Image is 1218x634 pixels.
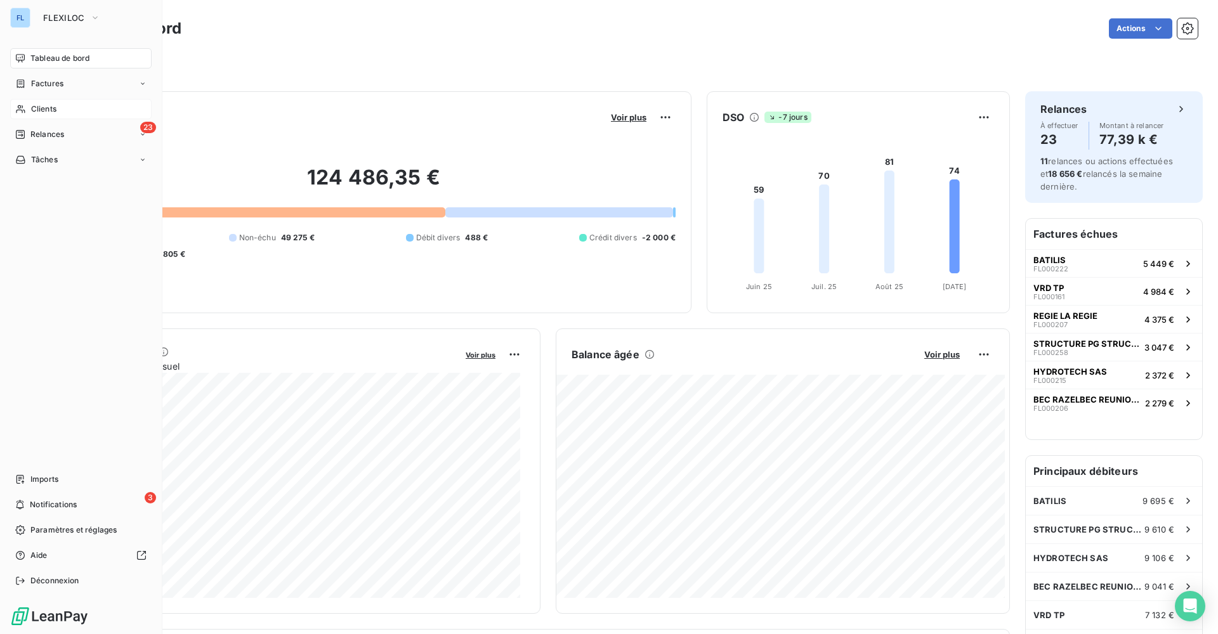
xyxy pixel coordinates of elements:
[31,154,58,165] span: Tâches
[1033,283,1064,293] span: VRD TP
[1145,610,1174,620] span: 7 132 €
[642,232,676,243] span: -2 000 €
[465,232,488,243] span: 488 €
[1048,169,1082,179] span: 18 656 €
[1143,496,1174,506] span: 9 695 €
[723,110,744,125] h6: DSO
[1145,398,1174,408] span: 2 279 €
[30,129,64,140] span: Relances
[416,232,461,243] span: Débit divers
[1033,553,1108,563] span: HYDROTECH SAS
[30,474,58,485] span: Imports
[1099,122,1164,129] span: Montant à relancer
[589,232,637,243] span: Crédit divers
[72,359,457,373] span: Chiffre d'affaires mensuel
[1033,581,1144,592] span: BEC RAZELBEC REUNION EASYNOV
[1033,265,1068,273] span: FL000222
[1144,553,1174,563] span: 9 106 €
[1144,581,1174,592] span: 9 041 €
[43,13,85,23] span: FLEXILOC
[145,492,156,503] span: 3
[466,351,495,359] span: Voir plus
[607,112,650,123] button: Voir plus
[1144,524,1174,534] span: 9 610 €
[1033,349,1068,356] span: FL000258
[1033,311,1097,321] span: REGIE LA REGIE
[140,122,156,133] span: 23
[943,282,967,291] tspan: [DATE]
[1033,496,1066,506] span: BATILIS
[1033,377,1066,384] span: FL000215
[1040,101,1087,117] h6: Relances
[1033,293,1064,301] span: FL000161
[30,550,48,561] span: Aide
[281,232,315,243] span: 49 275 €
[1099,129,1164,150] h4: 77,39 k €
[572,347,639,362] h6: Balance âgée
[1033,394,1140,404] span: BEC RAZELBEC REUNION EASYNOV
[1033,610,1064,620] span: VRD TP
[1144,314,1174,325] span: 4 375 €
[1026,456,1202,486] h6: Principaux débiteurs
[31,78,63,89] span: Factures
[1040,156,1048,166] span: 11
[462,349,499,360] button: Voir plus
[239,232,276,243] span: Non-échu
[1026,219,1202,249] h6: Factures échues
[1026,361,1202,389] button: HYDROTECH SASFL0002152 372 €
[1040,129,1078,150] h4: 23
[159,249,185,260] span: -805 €
[1026,333,1202,361] button: STRUCTURE PG STRUCTUREFL0002583 047 €
[875,282,903,291] tspan: Août 25
[1033,255,1066,265] span: BATILIS
[10,8,30,28] div: FL
[10,606,89,626] img: Logo LeanPay
[30,524,117,536] span: Paramètres et réglages
[30,53,89,64] span: Tableau de bord
[1144,342,1174,353] span: 3 047 €
[1033,404,1068,412] span: FL000206
[1026,249,1202,277] button: BATILISFL0002225 449 €
[72,165,676,203] h2: 124 486,35 €
[920,349,964,360] button: Voir plus
[1026,277,1202,305] button: VRD TPFL0001614 984 €
[1143,259,1174,269] span: 5 449 €
[30,499,77,510] span: Notifications
[1026,305,1202,333] button: REGIE LA REGIEFL0002074 375 €
[611,112,646,122] span: Voir plus
[1145,370,1174,380] span: 2 372 €
[1033,366,1107,377] span: HYDROTECH SAS
[31,103,56,115] span: Clients
[1040,156,1173,191] span: relances ou actions effectuées et relancés la semaine dernière.
[1033,321,1068,328] span: FL000207
[811,282,837,291] tspan: Juil. 25
[764,112,811,123] span: -7 jours
[10,545,152,566] a: Aide
[1033,339,1139,349] span: STRUCTURE PG STRUCTURE
[1109,18,1172,39] button: Actions
[30,575,79,586] span: Déconnexion
[746,282,772,291] tspan: Juin 25
[1175,591,1205,621] div: Open Intercom Messenger
[924,349,960,359] span: Voir plus
[1026,389,1202,417] button: BEC RAZELBEC REUNION EASYNOVFL0002062 279 €
[1040,122,1078,129] span: À effectuer
[1143,287,1174,297] span: 4 984 €
[1033,524,1144,534] span: STRUCTURE PG STRUCTURE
